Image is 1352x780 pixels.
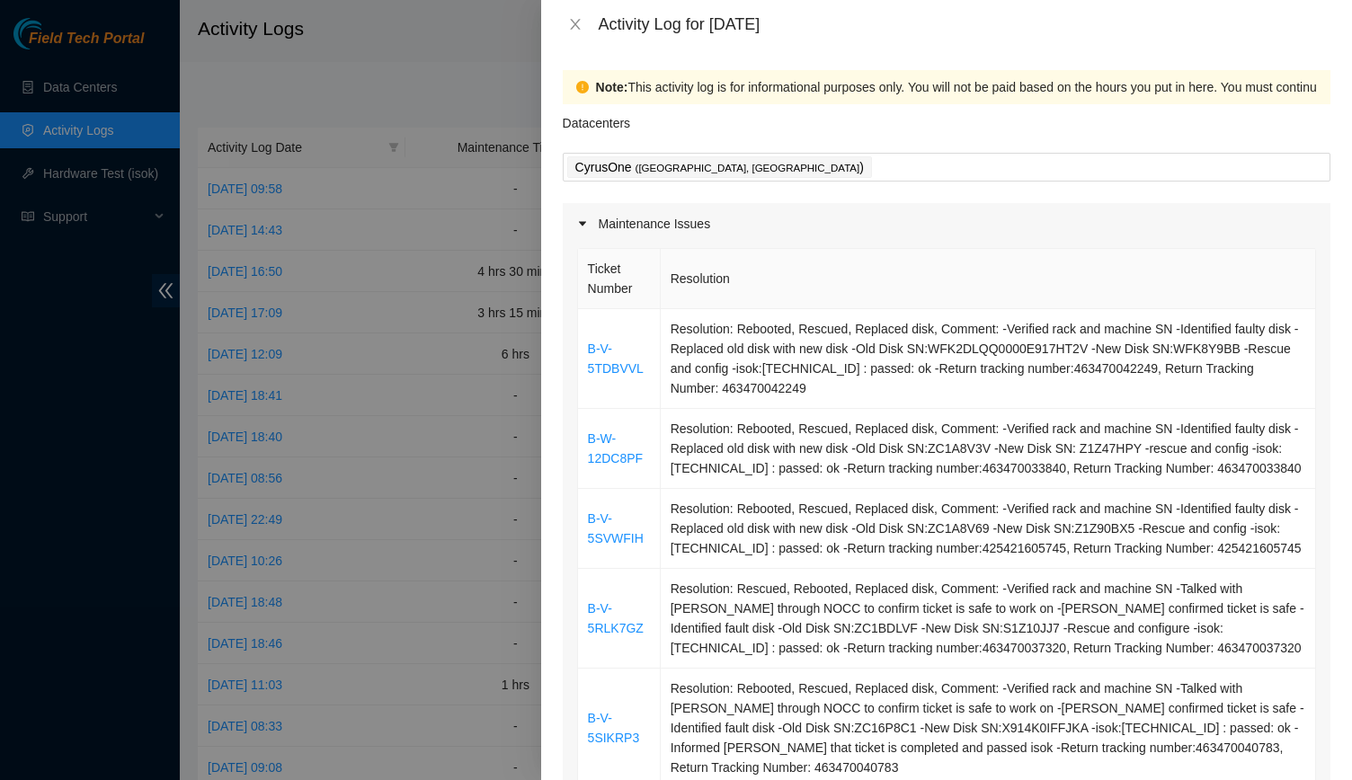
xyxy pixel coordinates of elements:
[588,341,644,376] a: B-V-5TDBVVL
[563,203,1330,244] div: Maintenance Issues
[661,309,1316,409] td: Resolution: Rebooted, Rescued, Replaced disk, Comment: -Verified rack and machine SN -Identified ...
[661,409,1316,489] td: Resolution: Rebooted, Rescued, Replaced disk, Comment: -Verified rack and machine SN -Identified ...
[599,14,1330,34] div: Activity Log for [DATE]
[588,601,644,635] a: B-V-5RLK7GZ
[577,218,588,229] span: caret-right
[563,16,588,33] button: Close
[576,81,589,93] span: exclamation-circle
[568,17,583,31] span: close
[575,157,864,178] p: CyrusOne )
[588,511,644,545] a: B-V-5SVWFIH
[636,163,860,173] span: ( [GEOGRAPHIC_DATA], [GEOGRAPHIC_DATA]
[596,77,628,97] strong: Note:
[661,249,1316,309] th: Resolution
[563,104,630,133] p: Datacenters
[588,711,640,745] a: B-V-5SIKRP3
[661,489,1316,569] td: Resolution: Rebooted, Rescued, Replaced disk, Comment: -Verified rack and machine SN -Identified ...
[661,569,1316,669] td: Resolution: Rescued, Rebooted, Replaced disk, Comment: -Verified rack and machine SN -Talked with...
[588,431,643,465] a: B-W-12DC8PF
[578,249,661,309] th: Ticket Number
